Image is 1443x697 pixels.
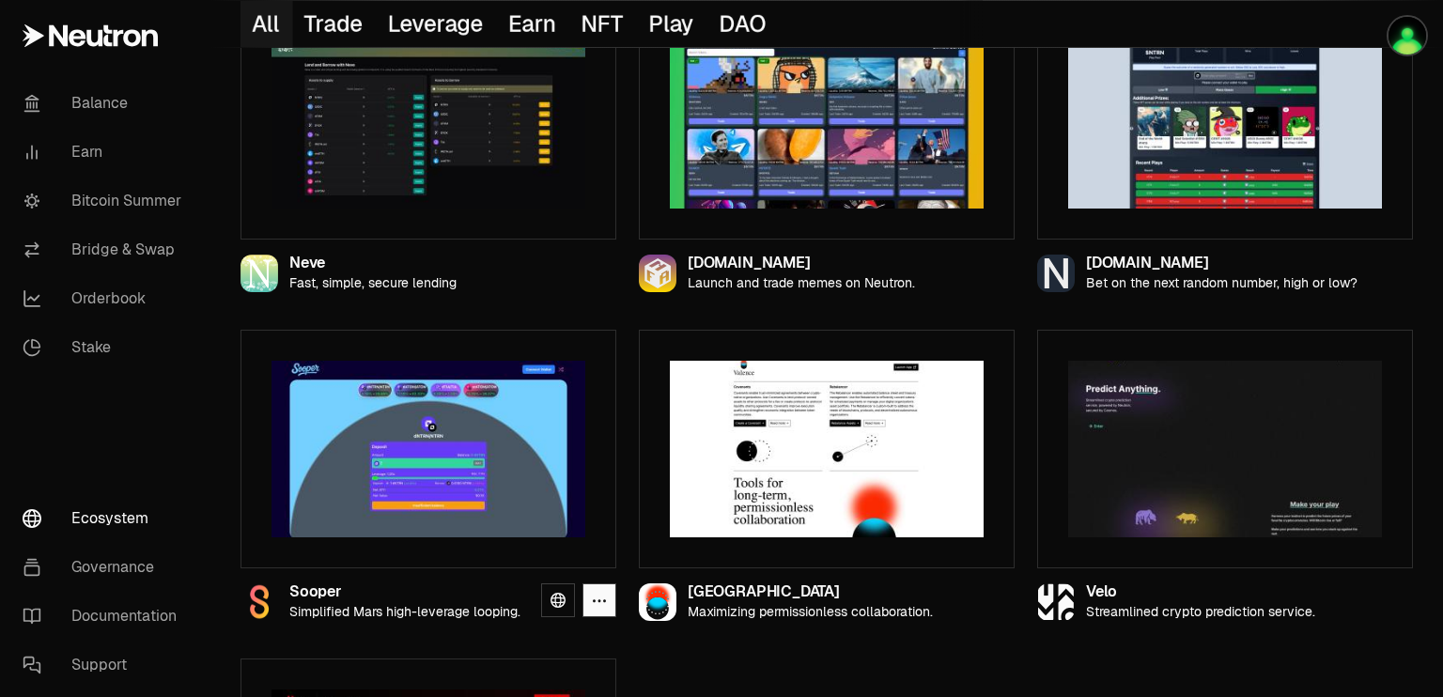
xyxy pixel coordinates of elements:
[8,177,203,225] a: Bitcoin Summer
[1068,361,1382,537] img: Velo preview image
[240,583,278,621] img: Sooper Logo
[688,256,915,271] div: [DOMAIN_NAME]
[688,275,915,291] p: Launch and trade memes on Neutron.
[1086,604,1315,620] p: Streamlined crypto prediction service.
[688,604,933,620] p: Maximizing permissionless collaboration.
[1086,275,1358,291] p: Bet on the next random number, high or low?
[8,641,203,689] a: Support
[289,256,457,271] div: Neve
[670,361,984,537] img: Valence preview image
[497,1,569,47] button: Earn
[670,32,984,209] img: NFA.zone preview image
[1068,32,1382,209] img: NGMI.zone preview image
[637,1,707,47] button: Play
[289,604,520,620] p: Simplified Mars high-leverage looping.
[1389,17,1426,54] img: Neutron-Mars-Metamask Acc1
[707,1,780,47] button: DAO
[8,79,203,128] a: Balance
[1086,256,1358,271] div: [DOMAIN_NAME]
[293,1,377,47] button: Trade
[289,275,457,291] p: Fast, simple, secure lending
[8,128,203,177] a: Earn
[8,543,203,592] a: Governance
[289,584,520,600] div: Sooper
[8,225,203,274] a: Bridge & Swap
[8,274,203,323] a: Orderbook
[376,1,497,47] button: Leverage
[8,592,203,641] a: Documentation
[1086,584,1315,600] div: Velo
[688,584,933,600] div: [GEOGRAPHIC_DATA]
[272,32,585,209] img: Neve preview image
[240,1,293,47] button: All
[8,323,203,372] a: Stake
[8,494,203,543] a: Ecosystem
[570,1,638,47] button: NFT
[272,361,585,537] img: Sooper preview image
